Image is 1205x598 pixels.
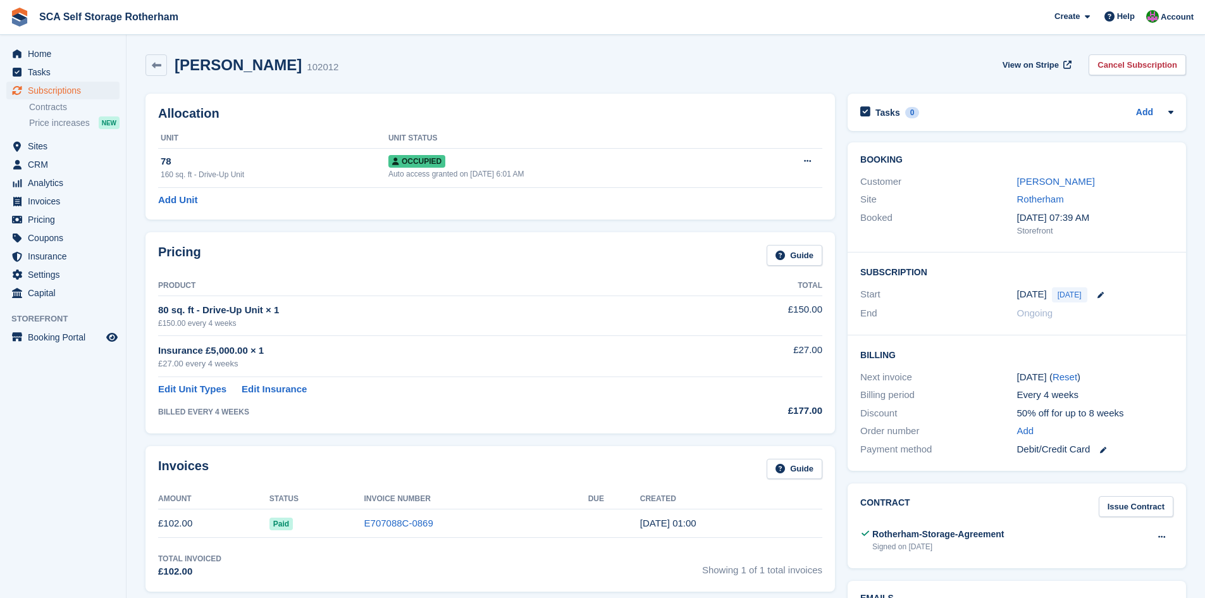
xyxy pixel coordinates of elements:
a: menu [6,247,120,265]
a: Guide [767,459,822,480]
a: Add Unit [158,193,197,208]
div: £102.00 [158,564,221,579]
a: Edit Unit Types [158,382,226,397]
div: Storefront [1017,225,1173,237]
span: Showing 1 of 1 total invoices [702,553,822,579]
div: £150.00 every 4 weeks [158,318,698,329]
div: Payment method [860,442,1017,457]
a: Price increases NEW [29,116,120,130]
div: BILLED EVERY 4 WEEKS [158,406,698,418]
a: Rotherham [1017,194,1064,204]
h2: Tasks [875,107,900,118]
a: menu [6,45,120,63]
span: CRM [28,156,104,173]
div: Next invoice [860,370,1017,385]
a: menu [6,63,120,81]
a: menu [6,328,120,346]
img: stora-icon-8386f47178a22dfd0bd8f6a31ec36ba5ce8667c1dd55bd0f319d3a0aa187defe.svg [10,8,29,27]
a: E707088C-0869 [364,518,433,528]
div: Every 4 weeks [1017,388,1173,402]
a: menu [6,266,120,283]
a: Add [1017,424,1034,439]
th: Created [640,489,822,509]
div: 50% off for up to 8 weeks [1017,406,1173,421]
h2: Invoices [158,459,209,480]
a: menu [6,211,120,228]
div: 78 [161,154,388,169]
a: Issue Contract [1099,496,1173,517]
span: Analytics [28,174,104,192]
div: £177.00 [698,404,822,418]
time: 2025-08-23 00:00:55 UTC [640,518,696,528]
div: 0 [905,107,920,118]
div: Site [860,192,1017,207]
div: Signed on [DATE] [872,541,1004,552]
span: Tasks [28,63,104,81]
th: Unit [158,128,388,149]
div: Rotherham-Storage-Agreement [872,528,1004,541]
a: menu [6,82,120,99]
div: Debit/Credit Card [1017,442,1173,457]
a: Cancel Subscription [1089,54,1186,75]
h2: Pricing [158,245,201,266]
img: Sarah Race [1146,10,1159,23]
span: Settings [28,266,104,283]
h2: [PERSON_NAME] [175,56,302,73]
a: [PERSON_NAME] [1017,176,1095,187]
a: Guide [767,245,822,266]
span: [DATE] [1052,287,1087,302]
a: Preview store [104,330,120,345]
td: £150.00 [698,296,822,335]
div: Customer [860,175,1017,189]
a: SCA Self Storage Rotherham [34,6,183,27]
div: Discount [860,406,1017,421]
div: 160 sq. ft - Drive-Up Unit [161,169,388,180]
span: Sites [28,137,104,155]
div: 102012 [307,60,338,75]
span: Subscriptions [28,82,104,99]
div: [DATE] ( ) [1017,370,1173,385]
div: Start [860,287,1017,302]
a: Add [1136,106,1153,120]
span: Insurance [28,247,104,265]
div: 80 sq. ft - Drive-Up Unit × 1 [158,303,698,318]
a: Reset [1053,371,1077,382]
th: Total [698,276,822,296]
span: Ongoing [1017,308,1053,318]
th: Status [269,489,364,509]
div: Auto access granted on [DATE] 6:01 AM [388,168,751,180]
span: Coupons [28,229,104,247]
h2: Billing [860,348,1173,361]
span: Invoices [28,192,104,210]
div: £27.00 every 4 weeks [158,358,698,370]
div: Insurance £5,000.00 × 1 [158,344,698,358]
div: Billing period [860,388,1017,402]
a: menu [6,156,120,173]
h2: Subscription [860,265,1173,278]
a: menu [6,137,120,155]
span: Occupied [388,155,445,168]
h2: Allocation [158,106,822,121]
a: Edit Insurance [242,382,307,397]
th: Product [158,276,698,296]
div: Total Invoiced [158,553,221,564]
h2: Contract [860,496,910,517]
a: View on Stripe [998,54,1074,75]
td: £27.00 [698,336,822,377]
th: Unit Status [388,128,751,149]
span: Home [28,45,104,63]
span: Account [1161,11,1194,23]
span: Price increases [29,117,90,129]
span: Help [1117,10,1135,23]
a: menu [6,192,120,210]
a: menu [6,284,120,302]
h2: Booking [860,155,1173,165]
a: menu [6,229,120,247]
div: [DATE] 07:39 AM [1017,211,1173,225]
span: Booking Portal [28,328,104,346]
div: End [860,306,1017,321]
span: Paid [269,518,293,530]
span: Capital [28,284,104,302]
span: Storefront [11,313,126,325]
th: Invoice Number [364,489,588,509]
